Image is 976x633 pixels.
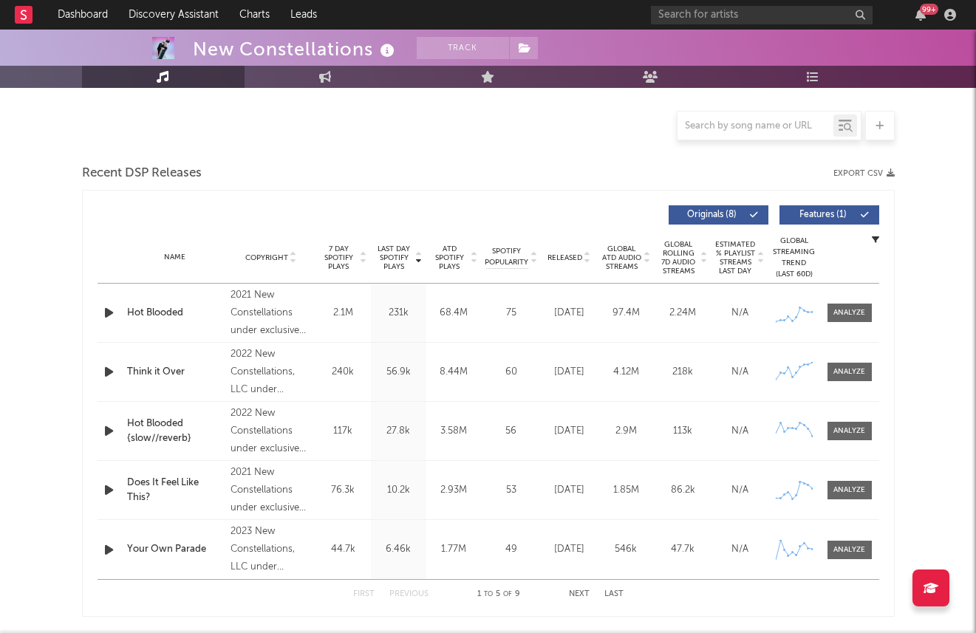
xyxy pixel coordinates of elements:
span: Copyright [245,253,288,262]
a: Does It Feel Like This? [127,476,224,504]
div: 117k [319,424,367,439]
div: 2022 New Constellations under exclusive license to Amuseio AB [231,405,311,458]
div: N/A [715,542,765,557]
span: to [484,591,493,598]
div: 2021 New Constellations under exclusive license to Amuseio AB [231,464,311,517]
div: 2.24M [658,306,708,321]
div: [DATE] [545,365,594,380]
div: 1.85M [601,483,651,498]
span: Recent DSP Releases [82,165,202,182]
span: Estimated % Playlist Streams Last Day [715,240,756,276]
span: Last Day Spotify Plays [375,244,414,271]
div: 47.7k [658,542,708,557]
div: 49 [485,542,537,557]
div: 1 5 9 [458,586,539,603]
button: Next [569,590,590,598]
button: 99+ [915,9,926,21]
div: 99 + [920,4,938,15]
div: 27.8k [375,424,423,439]
div: 3.58M [430,424,478,439]
div: [DATE] [545,542,594,557]
button: Previous [389,590,429,598]
div: [DATE] [545,424,594,439]
div: New Constellations [193,37,398,61]
div: 240k [319,365,367,380]
div: 2022 New Constellations, LLC under exclusive license to Nettwerk Music Group Inc. [231,346,311,399]
div: 2.9M [601,424,651,439]
div: 76.3k [319,483,367,498]
div: [DATE] [545,483,594,498]
a: Your Own Parade [127,542,224,557]
span: ATD Spotify Plays [430,244,469,271]
div: Global Streaming Trend (Last 60D) [772,236,816,280]
div: [DATE] [545,306,594,321]
span: Released [547,253,582,262]
button: Features(1) [779,205,879,225]
div: 2023 New Constellations, LLC under exclusive license to Nettwerk Music Group Inc. [231,523,311,576]
span: Spotify Popularity [485,246,528,268]
div: N/A [715,306,765,321]
div: 8.44M [430,365,478,380]
div: 44.7k [319,542,367,557]
div: 53 [485,483,537,498]
div: 113k [658,424,708,439]
a: Think it Over [127,365,224,380]
button: Track [417,37,509,59]
div: 1.77M [430,542,478,557]
div: N/A [715,365,765,380]
button: Export CSV [833,169,895,178]
span: Features ( 1 ) [789,211,857,219]
input: Search by song name or URL [678,120,833,132]
span: Global ATD Audio Streams [601,244,642,271]
a: Hot Blooded [127,306,224,321]
div: 68.4M [430,306,478,321]
div: 6.46k [375,542,423,557]
button: Last [604,590,624,598]
span: of [503,591,512,598]
button: First [353,590,375,598]
div: 56.9k [375,365,423,380]
div: 10.2k [375,483,423,498]
div: 86.2k [658,483,708,498]
div: 75 [485,306,537,321]
div: 56 [485,424,537,439]
div: 4.12M [601,365,651,380]
span: Originals ( 8 ) [678,211,746,219]
div: N/A [715,424,765,439]
input: Search for artists [651,6,873,24]
div: 60 [485,365,537,380]
div: 546k [601,542,651,557]
div: 218k [658,365,708,380]
div: 2021 New Constellations under exclusive license to Amuseio AB [231,287,311,340]
span: 7 Day Spotify Plays [319,244,358,271]
div: 231k [375,306,423,321]
button: Originals(8) [669,205,768,225]
div: N/A [715,483,765,498]
a: Hot Blooded {slow//reverb} [127,417,224,445]
div: 97.4M [601,306,651,321]
div: 2.1M [319,306,367,321]
span: Global Rolling 7D Audio Streams [658,240,699,276]
div: 2.93M [430,483,478,498]
div: Name [127,252,224,263]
